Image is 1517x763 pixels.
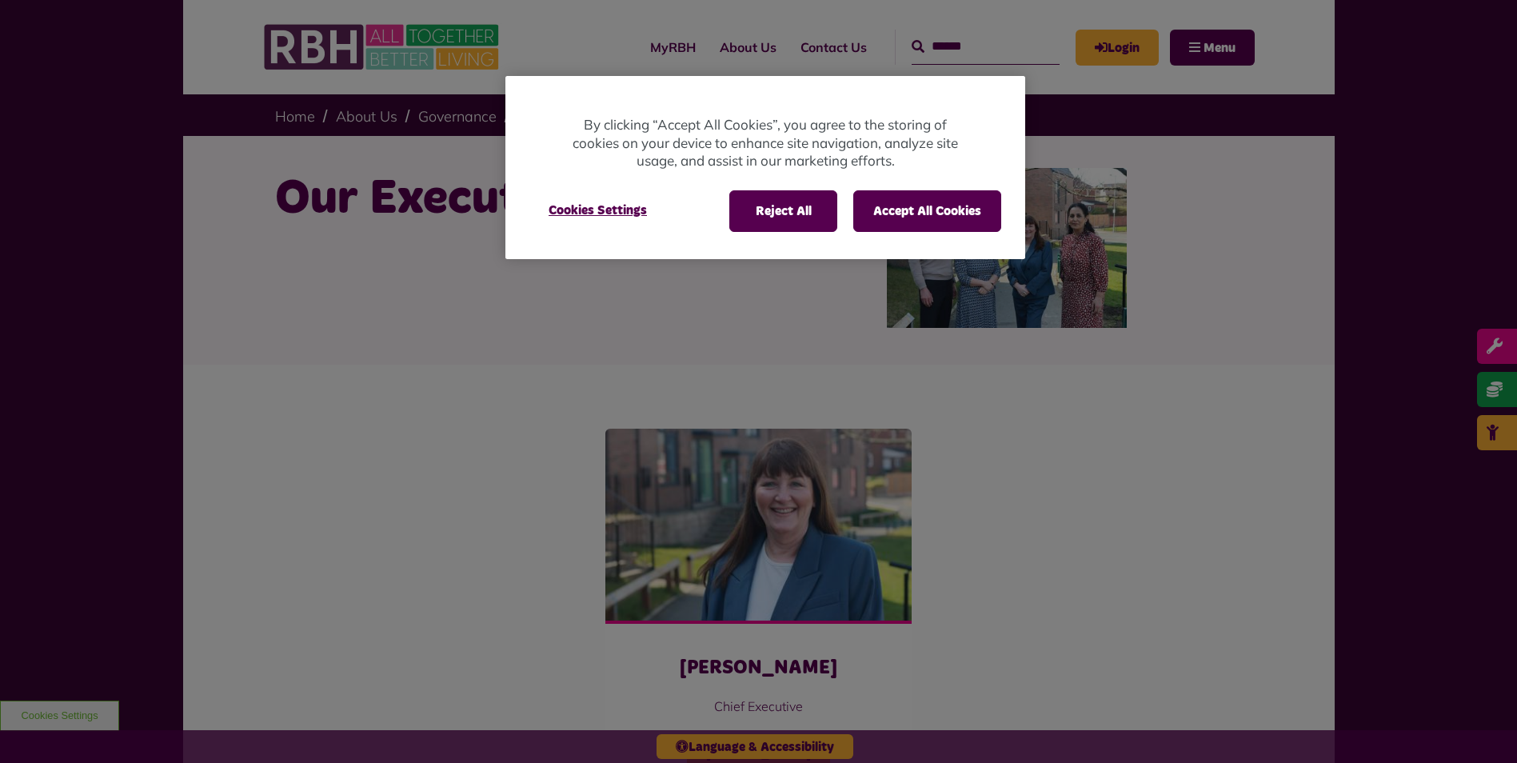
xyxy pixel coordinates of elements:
[529,190,666,230] button: Cookies Settings
[853,190,1001,232] button: Accept All Cookies
[505,76,1025,259] div: Privacy
[569,116,961,170] p: By clicking “Accept All Cookies”, you agree to the storing of cookies on your device to enhance s...
[505,76,1025,259] div: Cookie banner
[729,190,837,232] button: Reject All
